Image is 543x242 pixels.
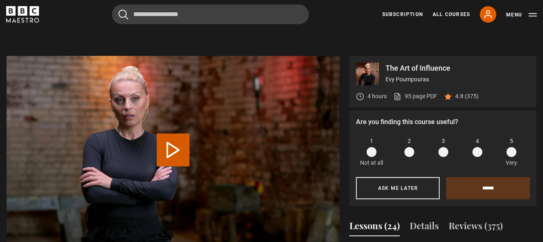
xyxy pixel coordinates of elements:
[455,92,479,101] p: 4.8 (375)
[360,159,383,167] p: Not at all
[449,219,503,236] button: Reviews (375)
[356,117,530,127] p: Are you finding this course useful?
[503,159,519,167] p: Very
[410,219,439,236] button: Details
[506,11,537,19] button: Toggle navigation
[349,219,400,236] button: Lessons (24)
[386,75,530,84] p: Evy Poumpouras
[386,65,530,72] p: The Art of Influence
[476,137,479,145] span: 4
[442,137,445,145] span: 3
[510,137,513,145] span: 5
[356,177,440,199] button: Ask me later
[393,92,437,101] a: 95 page PDF
[367,92,387,101] p: 4 hours
[382,11,423,18] a: Subscription
[370,137,373,145] span: 1
[119,9,128,20] button: Submit the search query
[157,134,189,166] button: Play Lesson Body language
[112,5,309,24] input: Search
[433,11,470,18] a: All Courses
[6,6,39,23] svg: BBC Maestro
[408,137,411,145] span: 2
